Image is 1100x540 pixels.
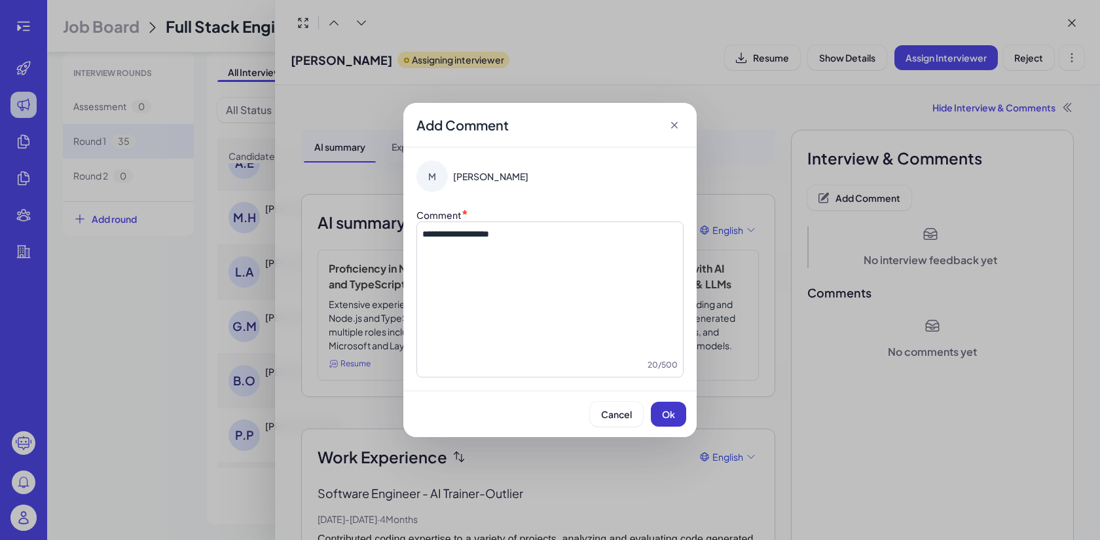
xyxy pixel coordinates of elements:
[651,402,686,427] button: Ok
[416,116,509,134] span: Add Comment
[662,408,675,420] span: Ok
[453,170,528,183] span: [PERSON_NAME]
[601,408,632,420] span: Cancel
[416,161,448,192] div: M
[416,209,462,221] label: Comment
[422,358,678,372] div: 20 / 500
[590,402,643,427] button: Cancel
